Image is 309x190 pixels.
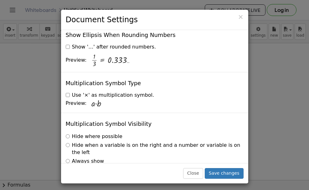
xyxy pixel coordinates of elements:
[66,93,70,97] input: Use '×' as multiplication symbol.
[66,80,141,86] h4: Multiplication Symbol Type
[66,45,70,49] input: Show '…' after rounded numbers.
[238,14,244,20] button: Close
[66,142,244,156] label: Hide when a variable is on the right and a number or variable is on the left
[238,13,244,21] span: ×
[66,44,156,51] label: Show '…' after rounded numbers.
[66,92,154,99] label: Use '×' as multiplication symbol.
[66,134,70,138] input: Hide where possible
[66,57,87,64] span: Preview:
[66,158,104,165] label: Always show
[66,32,176,38] h4: Show Ellipsis When Rounding Numbers
[183,168,203,179] button: Close
[66,143,70,147] input: Hide when a variable is on the right and a number or variable is on the left
[66,121,152,127] h4: Multiplication Symbol Visibility
[66,14,244,25] h3: Document Settings
[205,168,244,179] button: Save changes
[66,159,70,163] input: Always show
[66,133,122,140] label: Hide where possible
[66,100,87,107] span: Preview:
